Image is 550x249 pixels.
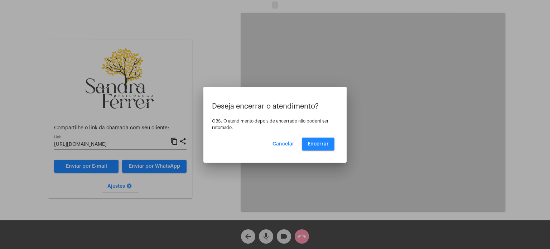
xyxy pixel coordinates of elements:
p: Deseja encerrar o atendimento? [212,102,338,110]
span: OBS: O atendimento depois de encerrado não poderá ser retomado. [212,119,329,130]
span: Cancelar [272,142,294,147]
button: Cancelar [267,138,300,150]
span: Encerrar [308,142,329,147]
button: Encerrar [302,138,334,150]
